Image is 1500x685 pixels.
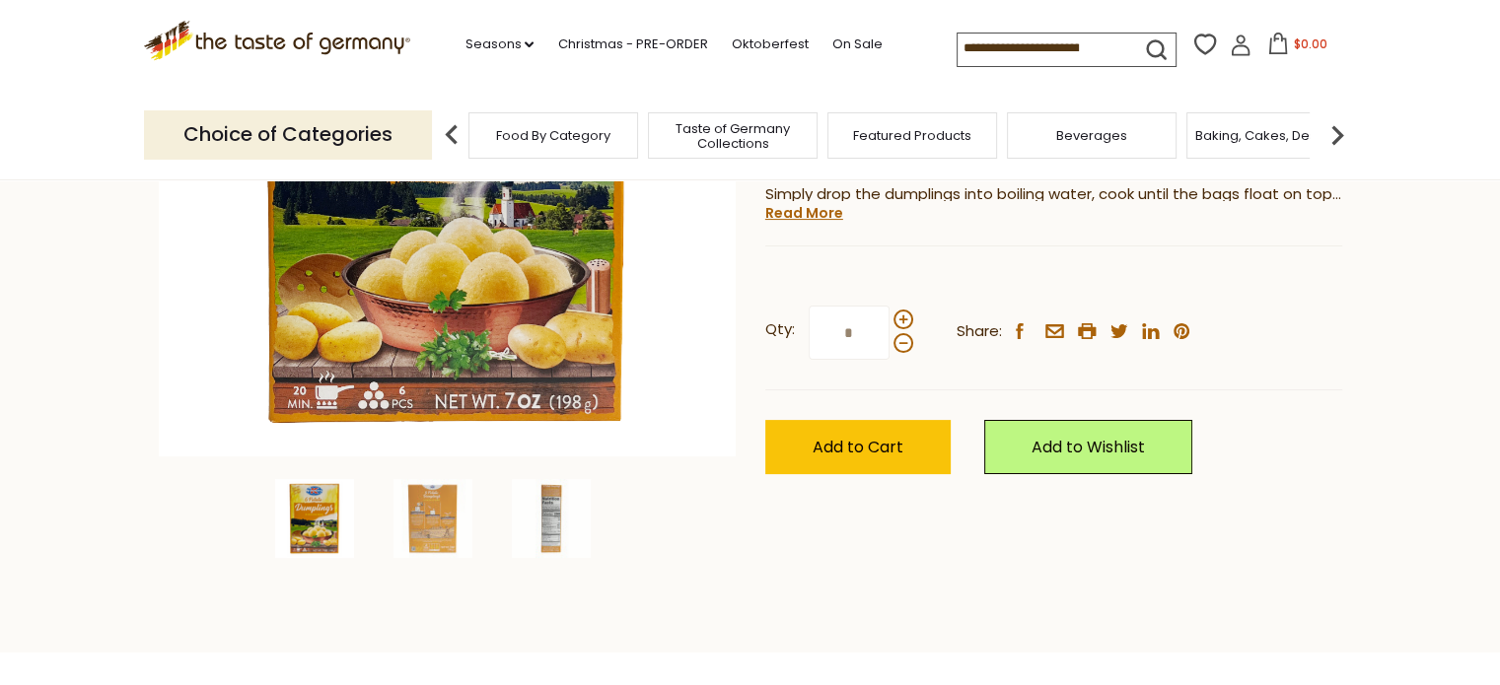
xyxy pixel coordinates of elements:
a: Read More [765,203,843,223]
a: Taste of Germany Collections [654,121,812,151]
span: $0.00 [1293,35,1326,52]
button: $0.00 [1255,33,1339,62]
img: next arrow [1318,115,1357,155]
a: Food By Category [496,128,610,143]
strong: Qty: [765,317,795,342]
a: Seasons [464,34,534,55]
a: Baking, Cakes, Desserts [1195,128,1348,143]
img: Dr. Knoll Potato Dumplings "Half and Half" Boil in Bag 6 ct. 7 oz. [393,479,472,558]
p: Here are 6 traditional Bavarian potato dumplings in convenient boiling bags. Simply drop the dump... [765,158,1342,207]
img: Dr. Knoll Potato Dumplings "Half and Half" Boil in Bag 6 ct. 7 oz. [512,479,591,558]
button: Add to Cart [765,420,951,474]
input: Qty: [809,306,890,360]
span: Share: [957,319,1002,344]
a: Add to Wishlist [984,420,1192,474]
span: Add to Cart [813,436,903,458]
a: Featured Products [853,128,971,143]
a: Christmas - PRE-ORDER [557,34,707,55]
a: On Sale [831,34,882,55]
a: Beverages [1056,128,1127,143]
img: previous arrow [432,115,471,155]
a: Oktoberfest [731,34,808,55]
p: Choice of Categories [144,110,432,159]
img: Dr. Knoll Potato Dumplings "Half and Half" Boil in Bag [275,479,354,558]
